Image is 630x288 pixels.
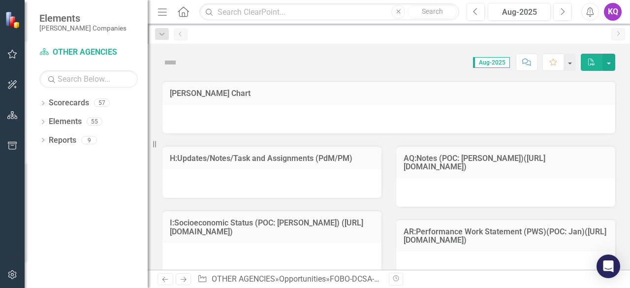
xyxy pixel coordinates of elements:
a: Scorecards [49,97,89,109]
div: Aug-2025 [491,6,547,18]
a: Elements [49,116,82,128]
h3: [PERSON_NAME] Chart [170,89,608,98]
div: 57 [94,99,110,107]
img: Not Defined [162,55,178,70]
span: Elements [39,12,126,24]
div: 55 [87,118,102,126]
img: ClearPoint Strategy [5,11,22,28]
span: Search [422,7,443,15]
input: Search Below... [39,70,138,88]
button: Search [408,5,457,19]
span: Aug-2025 [473,57,510,68]
h3: I:Socioeconomic Status (POC: [PERSON_NAME]) ([URL][DOMAIN_NAME]) [170,219,374,236]
div: FOBO-DCSA-OASIS: Field Operations Business Operations (FOBO) [330,274,558,284]
input: Search ClearPoint... [199,3,459,21]
a: OTHER AGENCIES [39,47,138,58]
a: Reports [49,135,76,146]
div: » » [197,274,381,285]
h3: AQ:Notes (POC: [PERSON_NAME])([URL][DOMAIN_NAME]) [404,154,608,171]
a: OTHER AGENCIES [212,274,275,284]
div: 9 [81,136,97,144]
button: Aug-2025 [488,3,551,21]
h3: AR:Performance Work Statement (PWS)(POC: Jan)([URL][DOMAIN_NAME]) [404,227,608,245]
a: Opportunities [279,274,326,284]
button: KQ [604,3,622,21]
div: Open Intercom Messenger [597,255,620,278]
h3: H:Updates/Notes/Task and Assignments (PdM/PM) [170,154,374,163]
small: [PERSON_NAME] Companies [39,24,126,32]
